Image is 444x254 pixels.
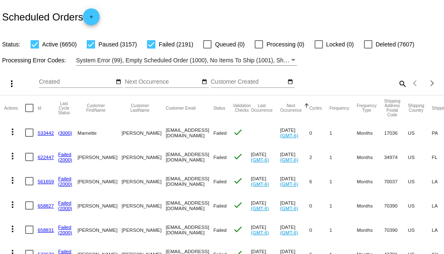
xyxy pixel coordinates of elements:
a: (GMT-6) [280,205,298,211]
mat-cell: 1 [329,218,356,242]
a: Failed [58,176,72,181]
mat-cell: US [408,121,432,145]
mat-cell: 1 [329,145,356,169]
mat-icon: check [233,127,243,137]
mat-cell: Months [357,145,384,169]
mat-icon: more_vert [8,127,18,137]
input: Created [39,79,114,85]
span: Active (6650) [42,39,77,49]
a: (2000) [58,157,72,162]
button: Change sorting for ShippingCountry [408,103,424,113]
mat-cell: Months [357,169,384,193]
mat-cell: [DATE] [251,145,280,169]
mat-cell: [EMAIL_ADDRESS][DOMAIN_NAME] [166,145,214,169]
button: Next page [424,75,441,92]
a: (GMT-6) [251,157,269,162]
mat-cell: [PERSON_NAME] [121,193,165,218]
mat-icon: date_range [287,79,293,85]
button: Change sorting for Status [213,105,225,110]
mat-cell: Months [357,193,384,218]
span: Failed [213,203,227,208]
mat-cell: 1 [329,193,356,218]
a: Failed [58,200,72,205]
button: Change sorting for Frequency [329,105,349,110]
a: (GMT-6) [251,205,269,211]
mat-icon: more_vert [7,79,17,89]
mat-cell: [DATE] [251,193,280,218]
span: Processing (0) [266,39,304,49]
mat-cell: 0 [309,193,329,218]
mat-icon: search [397,77,407,90]
mat-cell: [EMAIL_ADDRESS][DOMAIN_NAME] [166,193,214,218]
mat-cell: 2 [309,145,329,169]
button: Change sorting for CustomerEmail [166,105,196,110]
mat-icon: check [233,200,243,210]
a: (2000) [58,181,72,187]
span: Failed [213,179,227,184]
mat-cell: [EMAIL_ADDRESS][DOMAIN_NAME] [166,218,214,242]
mat-icon: more_vert [8,151,18,161]
mat-icon: add [86,14,96,24]
mat-select: Filter by Processing Error Codes [76,55,297,66]
a: (3000) [58,130,72,136]
mat-cell: [PERSON_NAME] [121,218,165,242]
mat-cell: 70390 [384,218,408,242]
mat-cell: [PERSON_NAME] [77,169,121,193]
input: Next Occurrence [125,79,200,85]
mat-icon: check [233,151,243,162]
mat-cell: 0 [309,218,329,242]
span: Failed [213,227,227,233]
button: Change sorting for LastProcessingCycleId [58,101,70,115]
mat-icon: date_range [116,79,121,85]
mat-cell: [EMAIL_ADDRESS][DOMAIN_NAME] [166,121,214,145]
a: Failed [58,151,72,157]
mat-cell: 70390 [384,193,408,218]
button: Change sorting for LastOccurrenceUtc [251,103,273,113]
a: (GMT-6) [251,181,269,187]
mat-cell: US [408,193,432,218]
mat-cell: [DATE] [280,218,310,242]
span: Paused (3157) [98,39,137,49]
span: Queued (0) [215,39,245,49]
mat-cell: [DATE] [251,218,280,242]
mat-cell: [PERSON_NAME] [77,145,121,169]
a: Failed [58,224,72,230]
mat-icon: more_vert [8,175,18,185]
button: Change sorting for NextOccurrenceUtc [280,103,302,113]
mat-cell: 1 [329,169,356,193]
a: (2000) [58,205,72,211]
mat-cell: [PERSON_NAME] [77,193,121,218]
button: Change sorting for CustomerLastName [121,103,158,113]
mat-cell: [PERSON_NAME] [121,169,165,193]
mat-icon: more_vert [8,224,18,234]
a: (GMT-6) [280,230,298,235]
span: Deleted (7607) [376,39,415,49]
mat-cell: Months [357,218,384,242]
mat-cell: Marnette [77,121,121,145]
mat-header-cell: Validation Checks [233,95,251,121]
a: (GMT-6) [280,133,298,138]
h2: Scheduled Orders [2,8,100,25]
mat-cell: [PERSON_NAME] [121,145,165,169]
mat-cell: [DATE] [280,121,310,145]
mat-cell: [EMAIL_ADDRESS][DOMAIN_NAME] [166,169,214,193]
a: (2000) [58,230,72,235]
mat-icon: check [233,224,243,234]
span: Failed [213,130,227,136]
a: 658827 [38,203,54,208]
button: Previous page [407,75,424,92]
mat-cell: 70037 [384,169,408,193]
span: Failed [213,154,227,160]
mat-cell: US [408,145,432,169]
mat-cell: 34974 [384,145,408,169]
a: 658831 [38,227,54,233]
a: Failed [58,249,72,254]
a: 622447 [38,154,54,160]
mat-cell: 1 [329,121,356,145]
a: (GMT-6) [280,181,298,187]
a: (GMT-6) [251,230,269,235]
mat-cell: US [408,218,432,242]
mat-cell: [DATE] [251,169,280,193]
mat-icon: check [233,176,243,186]
mat-header-cell: Actions [4,95,25,121]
